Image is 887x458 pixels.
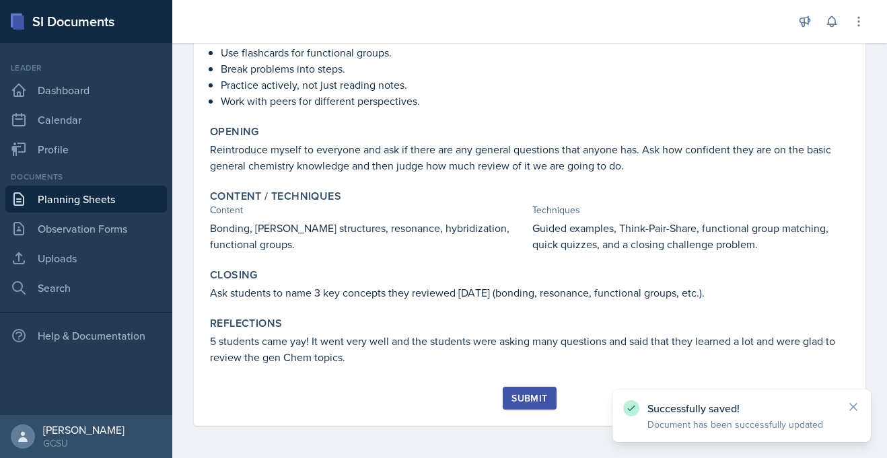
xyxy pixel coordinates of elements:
[5,62,167,74] div: Leader
[221,77,849,93] p: Practice actively, not just reading notes.
[210,317,282,330] label: Reflections
[5,322,167,349] div: Help & Documentation
[210,125,259,139] label: Opening
[210,190,341,203] label: Content / Techniques
[532,220,849,252] p: Guided examples, Think-Pair-Share, functional group matching, quick quizzes, and a closing challe...
[5,106,167,133] a: Calendar
[43,423,125,436] div: [PERSON_NAME]
[210,203,527,217] div: Content
[5,245,167,272] a: Uploads
[647,402,836,415] p: Successfully saved!
[43,436,125,450] div: GCSU
[5,215,167,242] a: Observation Forms
[503,387,556,410] button: Submit
[221,93,849,109] p: Work with peers for different perspectives.
[210,333,849,365] p: 5 students came yay! It went very well and the students were asking many questions and said that ...
[210,284,849,301] p: Ask students to name 3 key concepts they reviewed [DATE] (bonding, resonance, functional groups, ...
[210,141,849,174] p: Reintroduce myself to everyone and ask if there are any general questions that anyone has. Ask ho...
[210,268,258,282] label: Closing
[511,393,547,404] div: Submit
[221,61,849,77] p: Break problems into steps.
[5,136,167,163] a: Profile
[210,220,527,252] p: Bonding, [PERSON_NAME] structures, resonance, hybridization, functional groups.
[221,44,849,61] p: Use flashcards for functional groups.
[5,186,167,213] a: Planning Sheets
[532,203,849,217] div: Techniques
[5,77,167,104] a: Dashboard
[5,274,167,301] a: Search
[647,418,836,431] p: Document has been successfully updated
[5,171,167,183] div: Documents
